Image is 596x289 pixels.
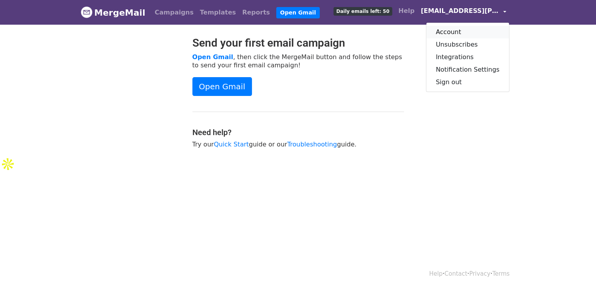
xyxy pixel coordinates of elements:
a: Unsubscribes [426,38,509,51]
a: [EMAIL_ADDRESS][PERSON_NAME][DOMAIN_NAME] [418,3,509,22]
span: [EMAIL_ADDRESS][PERSON_NAME][DOMAIN_NAME] [421,6,499,16]
a: Open Gmail [192,53,233,61]
a: Quick Start [214,141,249,148]
iframe: Chat Widget [557,251,596,289]
a: Open Gmail [192,77,252,96]
p: Try our guide or our guide. [192,140,404,148]
a: Help [395,3,418,19]
a: Reports [239,5,273,20]
h2: Send your first email campaign [192,36,404,50]
a: Templates [197,5,239,20]
a: Privacy [469,270,490,277]
a: Open Gmail [276,7,320,18]
h4: Need help? [192,128,404,137]
p: , then click the MergeMail button and follow the steps to send your first email campaign! [192,53,404,69]
a: Account [426,26,509,38]
a: Help [429,270,442,277]
a: Troubleshooting [287,141,337,148]
span: Daily emails left: 50 [333,7,392,16]
a: Terms [492,270,509,277]
a: Daily emails left: 50 [330,3,395,19]
a: Integrations [426,51,509,63]
a: Notification Settings [426,63,509,76]
a: Contact [444,270,467,277]
a: Sign out [426,76,509,89]
img: MergeMail logo [81,6,92,18]
a: Campaigns [152,5,197,20]
a: MergeMail [81,4,145,21]
div: [EMAIL_ADDRESS][PERSON_NAME][DOMAIN_NAME] [426,22,509,92]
